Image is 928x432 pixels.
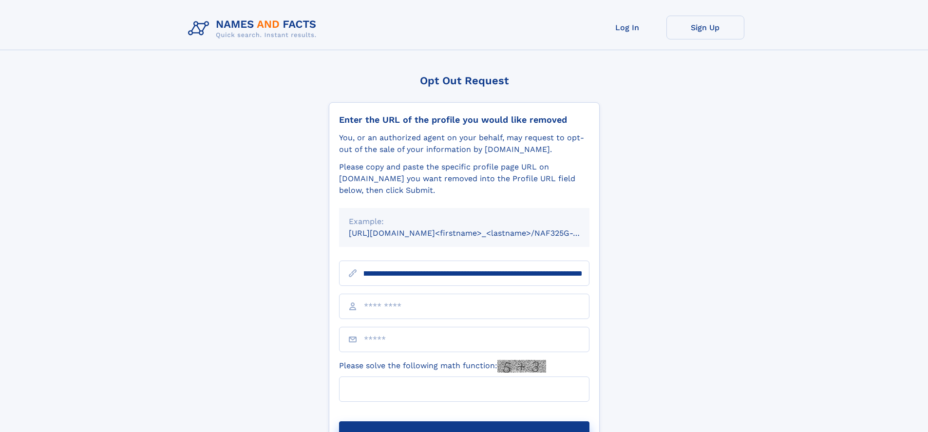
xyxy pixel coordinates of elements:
[339,360,546,373] label: Please solve the following math function:
[339,132,589,155] div: You, or an authorized agent on your behalf, may request to opt-out of the sale of your informatio...
[339,114,589,125] div: Enter the URL of the profile you would like removed
[666,16,744,39] a: Sign Up
[329,75,600,87] div: Opt Out Request
[349,228,608,238] small: [URL][DOMAIN_NAME]<firstname>_<lastname>/NAF325G-xxxxxxxx
[184,16,324,42] img: Logo Names and Facts
[349,216,580,227] div: Example:
[588,16,666,39] a: Log In
[339,161,589,196] div: Please copy and paste the specific profile page URL on [DOMAIN_NAME] you want removed into the Pr...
